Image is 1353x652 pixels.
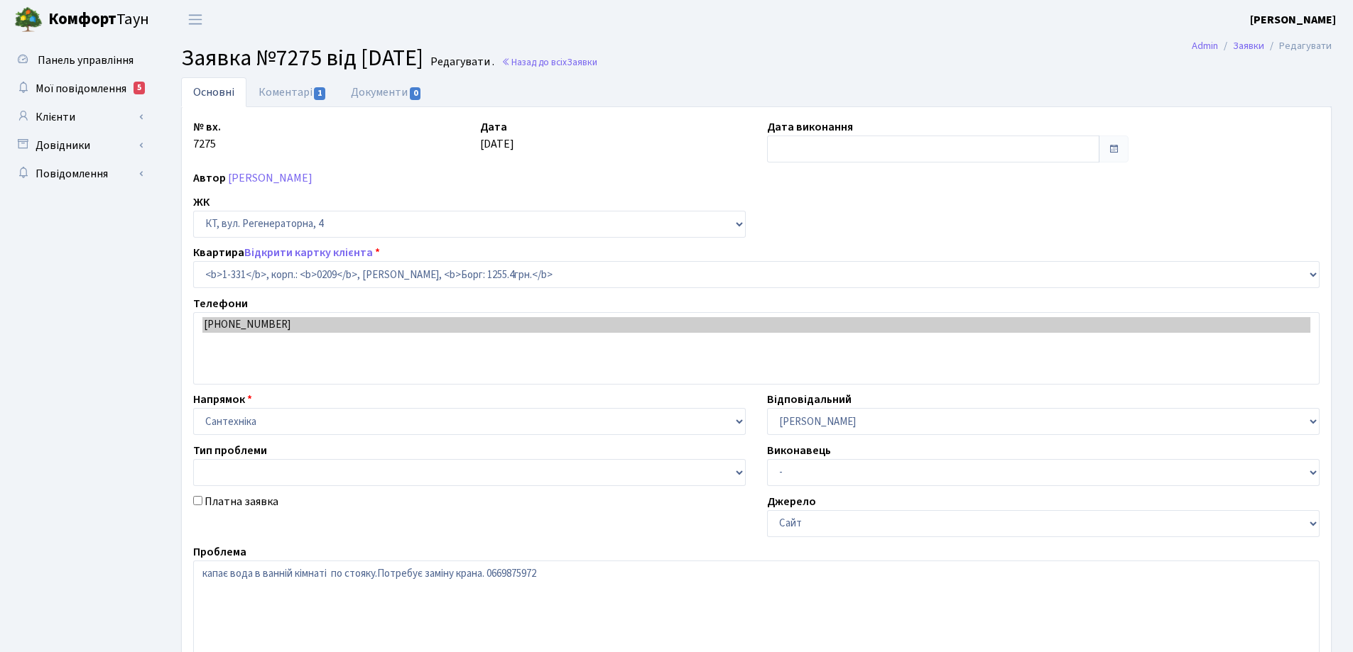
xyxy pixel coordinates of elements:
[1170,31,1353,61] nav: breadcrumb
[7,103,149,131] a: Клієнти
[501,55,597,69] a: Назад до всіхЗаявки
[193,118,221,136] label: № вх.
[1264,38,1332,54] li: Редагувати
[469,118,756,162] div: [DATE]
[339,77,434,107] a: Документи
[14,6,43,34] img: logo.png
[1250,12,1336,28] b: [PERSON_NAME]
[7,74,149,103] a: Мої повідомлення5
[244,245,373,260] a: Відкрити картку клієнта
[228,170,313,186] a: [PERSON_NAME]
[193,170,226,187] label: Автор
[7,131,149,160] a: Довідники
[193,261,1320,288] select: )
[767,391,852,408] label: Відповідальний
[38,53,134,68] span: Панель управління
[767,442,831,459] label: Виконавець
[48,8,116,31] b: Комфорт
[1233,38,1264,53] a: Заявки
[1192,38,1218,53] a: Admin
[767,493,816,510] label: Джерело
[48,8,149,32] span: Таун
[202,317,1310,333] option: [PHONE_NUMBER]
[183,118,469,162] div: 7275
[205,493,278,510] label: Платна заявка
[428,55,494,69] small: Редагувати .
[193,194,210,211] label: ЖК
[193,295,248,312] label: Телефони
[567,55,597,69] span: Заявки
[7,160,149,188] a: Повідомлення
[193,391,252,408] label: Напрямок
[767,118,853,136] label: Дата виконання
[178,8,213,31] button: Переключити навігацію
[193,442,267,459] label: Тип проблеми
[36,81,126,96] span: Мої повідомлення
[246,77,339,107] a: Коментарі
[7,46,149,74] a: Панель управління
[1250,11,1336,28] a: [PERSON_NAME]
[410,87,421,100] span: 0
[181,77,246,107] a: Основні
[314,87,325,100] span: 1
[193,543,246,560] label: Проблема
[134,82,145,94] div: 5
[193,244,380,261] label: Квартира
[181,42,423,74] span: Заявка №7275 від [DATE]
[480,118,507,136] label: Дата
